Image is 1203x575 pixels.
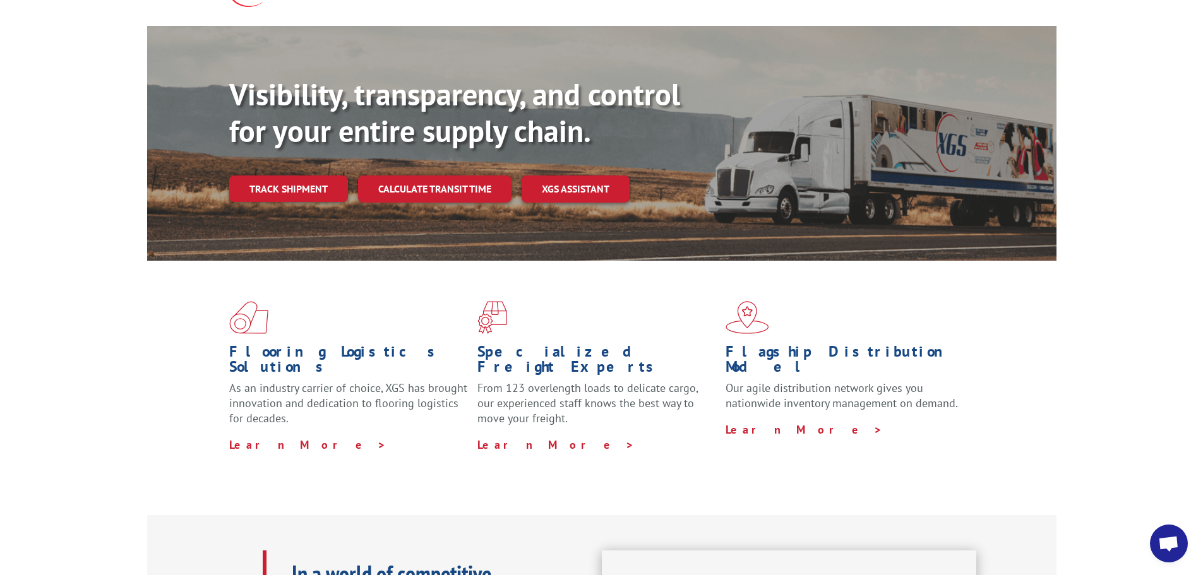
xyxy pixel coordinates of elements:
a: Learn More > [726,422,883,437]
a: Learn More > [477,437,635,452]
a: Learn More > [229,437,386,452]
img: xgs-icon-total-supply-chain-intelligence-red [229,301,268,334]
span: Our agile distribution network gives you nationwide inventory management on demand. [726,381,958,410]
p: From 123 overlength loads to delicate cargo, our experienced staff knows the best way to move you... [477,381,716,437]
b: Visibility, transparency, and control for your entire supply chain. [229,74,680,150]
img: xgs-icon-focused-on-flooring-red [477,301,507,334]
h1: Specialized Freight Experts [477,344,716,381]
div: Open chat [1150,525,1188,562]
a: XGS ASSISTANT [522,175,630,203]
a: Calculate transit time [358,175,512,203]
h1: Flooring Logistics Solutions [229,344,468,381]
span: As an industry carrier of choice, XGS has brought innovation and dedication to flooring logistics... [229,381,467,425]
img: xgs-icon-flagship-distribution-model-red [726,301,769,334]
h1: Flagship Distribution Model [726,344,964,381]
a: Track shipment [229,175,348,202]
